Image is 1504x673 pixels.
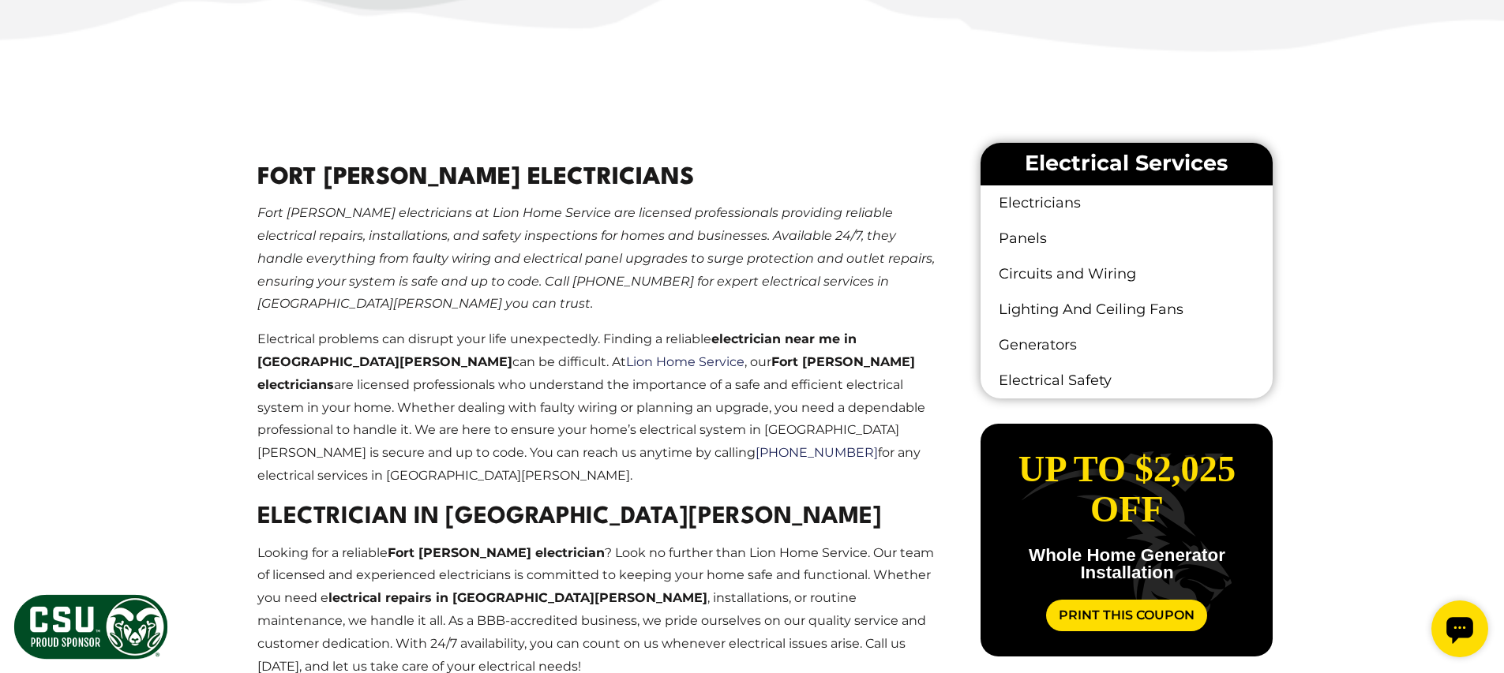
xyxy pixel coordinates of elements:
[981,363,1272,398] a: Electrical Safety
[981,424,1272,657] div: carousel
[981,185,1272,221] a: Electricians
[12,593,170,661] img: CSU Sponsor Badge
[6,6,63,63] div: Open chat widget
[981,221,1272,256] a: Panels
[257,331,857,369] strong: electrician near me in [GEOGRAPHIC_DATA][PERSON_NAME]
[981,327,1272,363] a: Generators
[257,506,882,529] strong: Electrician in [GEOGRAPHIC_DATA][PERSON_NAME]
[1018,449,1236,529] span: Up to $2,025 off
[1046,600,1207,631] a: Print This Coupon
[756,445,878,460] a: [PHONE_NUMBER]
[328,590,707,605] strong: lectrical repairs in [GEOGRAPHIC_DATA][PERSON_NAME]
[388,545,605,560] strong: Fort [PERSON_NAME] electrician
[981,424,1273,657] div: slide 1
[257,161,936,196] h2: Fort [PERSON_NAME] Electricians
[981,143,1272,185] li: Electrical Services
[257,205,935,311] em: Fort [PERSON_NAME] electricians at Lion Home Service are licensed professionals providing reliabl...
[981,256,1272,292] a: Circuits and Wiring
[981,292,1272,327] a: Lighting And Ceiling Fans
[993,547,1260,582] p: Whole Home Generator Installation
[626,354,744,369] a: Lion Home Service
[257,328,936,488] p: Electrical problems can disrupt your life unexpectedly. Finding a reliable can be difficult. At ,...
